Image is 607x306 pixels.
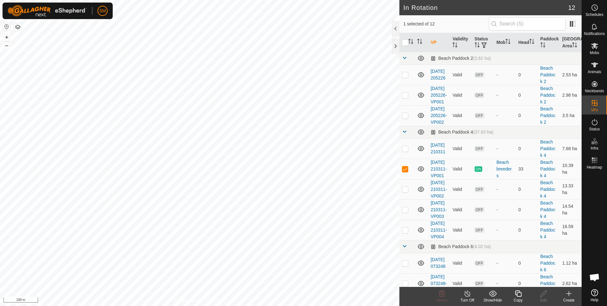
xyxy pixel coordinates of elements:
div: - [497,206,513,213]
td: Valid [450,253,472,273]
td: 0 [516,220,538,240]
p-sorticon: Activate to sort [417,40,422,45]
button: + [3,33,10,41]
span: OFF [475,187,484,192]
td: 0 [516,65,538,85]
span: OFF [475,113,484,118]
div: Open chat [585,268,604,287]
span: Help [590,298,598,302]
div: Beach breeders [497,159,513,179]
td: 7.68 ha [560,138,582,159]
td: 0 [516,273,538,294]
td: 0 [516,253,538,273]
span: OFF [475,146,484,151]
span: Mobs [590,51,599,55]
a: [DATE] 210311-VP002 [430,180,447,198]
div: Turn Off [455,297,480,303]
td: 14.54 ha [560,199,582,220]
p-sorticon: Activate to sort [529,40,534,45]
a: Beach Paddock 4 [540,221,555,239]
td: 0 [516,85,538,105]
th: Head [516,33,538,52]
span: Heatmap [587,165,602,169]
div: Show/Hide [480,297,505,303]
span: 1 selected of 12 [403,21,489,27]
div: Beach Paddock 6 [430,244,491,249]
a: [DATE] 205226-VP002 [430,106,447,125]
a: Beach Paddock 2 [540,86,555,104]
a: Beach Paddock 4 [540,200,555,219]
a: Beach Paddock 2 [540,106,555,125]
a: Contact Us [206,298,225,303]
td: 0 [516,138,538,159]
td: 2.98 ha [560,85,582,105]
span: Neckbands [585,89,604,93]
th: Paddock [538,33,560,52]
span: (37.93 ha) [473,129,493,135]
td: Valid [450,199,472,220]
a: [DATE] 210311-VP003 [430,200,447,219]
a: Beach Paddock 4 [540,160,555,178]
button: – [3,42,10,49]
span: Infra [590,146,598,150]
span: OFF [475,207,484,212]
span: SM [99,8,106,14]
th: Status [472,33,494,52]
td: 0 [516,199,538,220]
button: Map Layers [14,23,22,31]
div: - [497,227,513,233]
a: Beach Paddock 4 [540,139,555,158]
span: 12 [568,3,575,12]
a: [DATE] 073248-VP001 [430,274,447,293]
a: Privacy Policy [175,298,198,303]
a: Beach Paddock 6 [540,274,555,293]
span: OFF [475,72,484,78]
td: 0 [516,105,538,126]
td: 10.39 ha [560,159,582,179]
p-sorticon: Activate to sort [452,43,457,48]
p-sorticon: Activate to sort [572,43,577,48]
span: Status [589,127,600,131]
p-sorticon: Activate to sort [408,40,413,45]
div: - [497,72,513,78]
div: Create [556,297,582,303]
td: 2.53 ha [560,65,582,85]
div: - [497,186,513,193]
div: Edit [531,297,556,303]
span: (3.62 ha) [473,56,491,61]
a: Help [582,287,607,304]
th: Mob [494,33,516,52]
a: [DATE] 073248 [430,257,445,269]
td: Valid [450,159,472,179]
a: [DATE] 210311 [430,143,445,154]
input: Search (S) [489,17,566,31]
td: 16.59 ha [560,220,582,240]
h2: In Rotation [403,4,568,11]
div: - [497,145,513,152]
p-sorticon: Activate to sort [475,43,480,48]
span: OFF [475,261,484,266]
span: Delete [437,298,448,303]
span: OFF [475,227,484,233]
p-sorticon: Activate to sort [505,40,510,45]
th: [GEOGRAPHIC_DATA] Area [560,33,582,52]
td: Valid [450,273,472,294]
a: Beach Paddock 6 [540,254,555,272]
td: Valid [450,85,472,105]
td: Valid [450,138,472,159]
div: Beach Paddock 4 [430,129,493,135]
button: Reset Map [3,23,10,31]
a: [DATE] 210311-VP004 [430,221,447,239]
a: [DATE] 205226 [430,69,445,80]
a: [DATE] 205226-VP001 [430,86,447,104]
div: - [497,92,513,99]
span: Animals [588,70,601,74]
span: VPs [591,108,598,112]
a: Beach Paddock 4 [540,180,555,198]
span: (4.02 ha) [473,244,491,249]
td: 2.62 ha [560,273,582,294]
div: Beach Paddock 2 [430,56,491,61]
div: - [497,112,513,119]
span: Schedules [585,13,603,17]
a: [DATE] 210311-VP001 [430,160,447,178]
